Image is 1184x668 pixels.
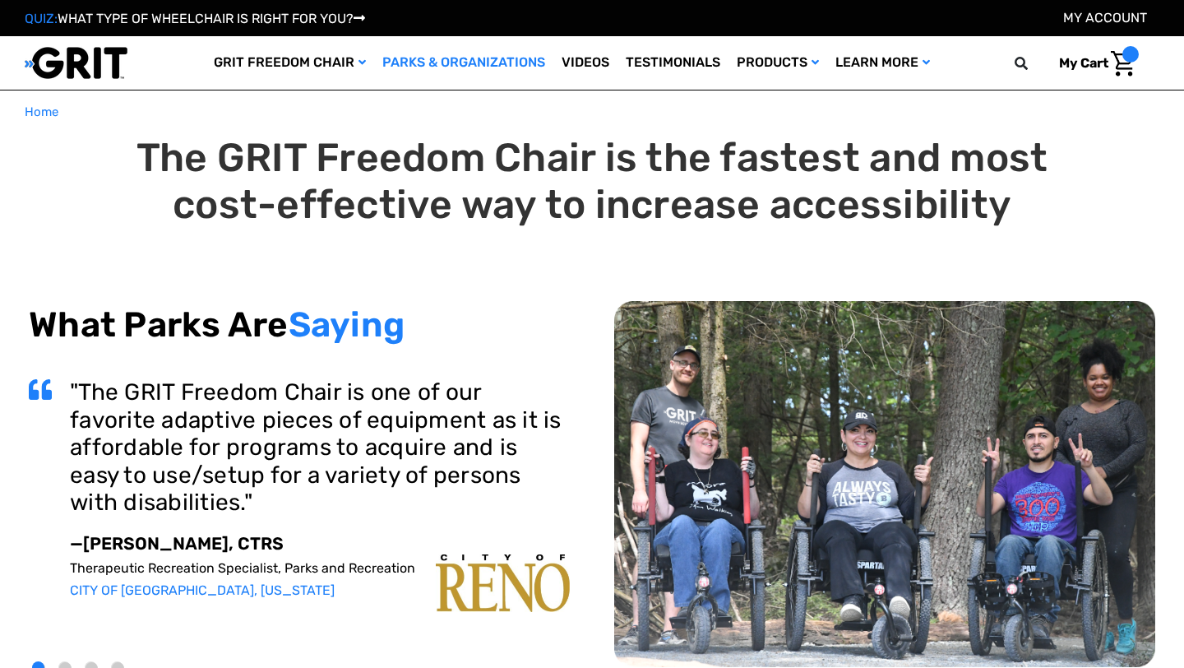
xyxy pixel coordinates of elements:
[1047,46,1139,81] a: Cart with 0 items
[614,301,1155,667] img: top-carousel.png
[1111,51,1135,77] img: Cart
[1059,55,1108,71] span: My Cart
[29,304,570,346] h2: What Parks Are
[25,104,58,119] span: Home
[29,134,1155,229] h1: The GRIT Freedom Chair is the fastest and most cost-effective way to increase accessibility
[1063,10,1147,26] a: Account
[70,378,570,517] h3: "The GRIT Freedom Chair is one of our favorite adaptive pieces of equipment as it is affordable f...
[25,11,58,26] span: QUIZ:
[206,36,374,90] a: GRIT Freedom Chair
[70,582,570,598] p: CITY OF [GEOGRAPHIC_DATA], [US_STATE]
[827,36,938,90] a: Learn More
[728,36,827,90] a: Products
[617,36,728,90] a: Testimonials
[436,554,570,612] img: carousel-img1.png
[553,36,617,90] a: Videos
[1022,46,1047,81] input: Search
[25,103,1159,122] nav: Breadcrumb
[70,533,570,554] p: —[PERSON_NAME], CTRS
[374,36,553,90] a: Parks & Organizations
[25,11,365,26] a: QUIZ:WHAT TYPE OF WHEELCHAIR IS RIGHT FOR YOU?
[25,46,127,80] img: GRIT All-Terrain Wheelchair and Mobility Equipment
[25,103,58,122] a: Home
[289,304,405,346] span: Saying
[70,560,570,576] p: Therapeutic Recreation Specialist, Parks and Recreation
